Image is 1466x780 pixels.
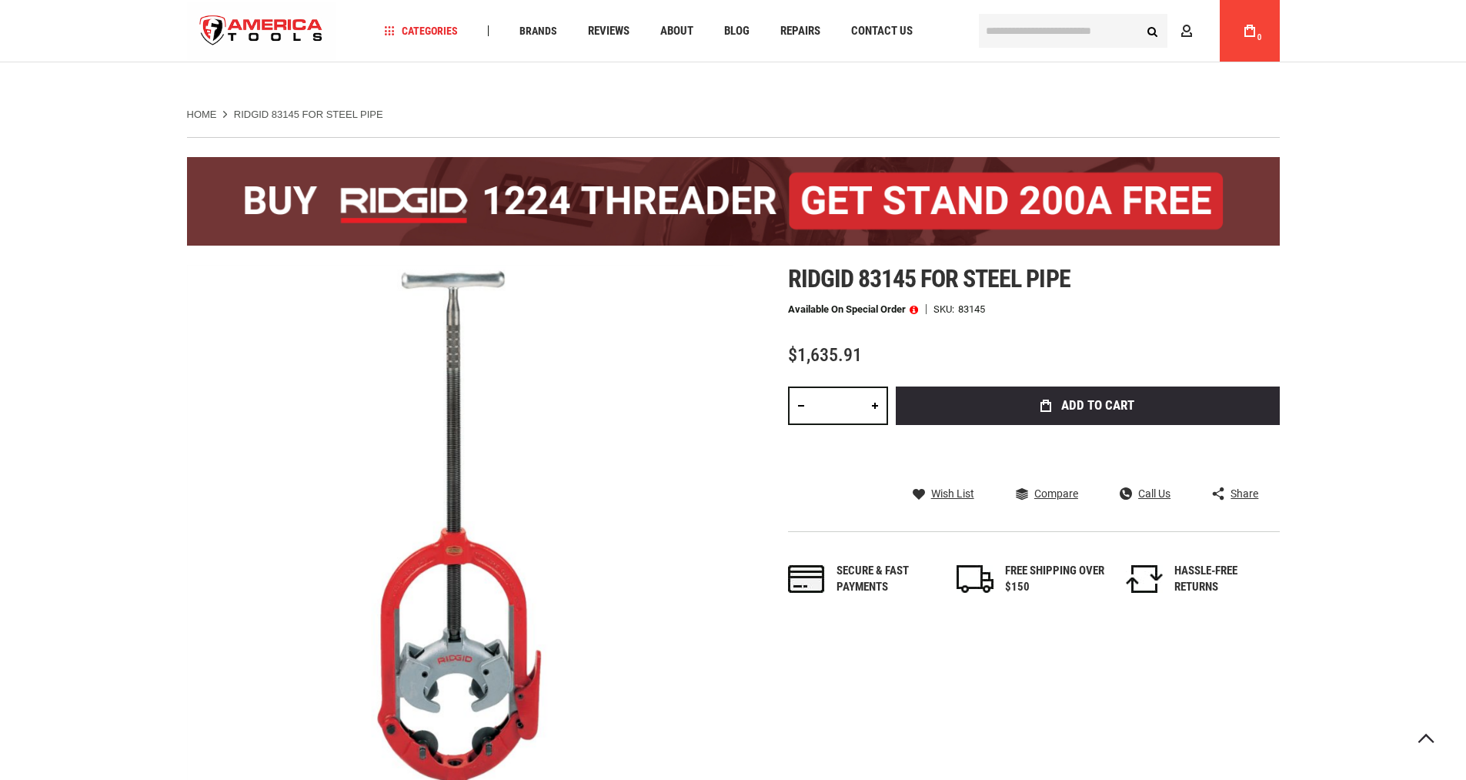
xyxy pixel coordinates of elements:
div: HASSLE-FREE RETURNS [1174,563,1274,596]
img: payments [788,565,825,593]
a: Wish List [913,487,974,500]
a: Call Us [1120,487,1170,500]
span: Add to Cart [1061,399,1134,412]
div: Secure & fast payments [837,563,937,596]
a: Contact Us [844,21,920,42]
span: Contact Us [851,25,913,37]
iframe: Secure express checkout frame [893,430,1283,474]
span: Share [1231,488,1258,499]
span: Reviews [588,25,629,37]
div: 83145 [958,304,985,314]
span: Repairs [780,25,820,37]
a: Categories [377,21,465,42]
img: BOGO: Buy the RIDGID® 1224 Threader (26092), get the 92467 200A Stand FREE! [187,157,1280,246]
span: Blog [724,25,750,37]
img: returns [1126,565,1163,593]
span: Compare [1034,488,1078,499]
span: About [660,25,693,37]
button: Search [1138,16,1167,45]
img: America Tools [187,2,336,60]
span: 0 [1257,33,1262,42]
strong: RIDGID 83145 FOR STEEL PIPE [234,109,383,120]
a: Compare [1016,487,1078,500]
a: Home [187,108,217,122]
span: $1,635.91 [788,344,862,366]
iframe: LiveChat chat widget [1250,731,1466,780]
img: shipping [957,565,993,593]
a: Brands [513,21,564,42]
span: Brands [519,25,557,36]
a: Reviews [581,21,636,42]
div: FREE SHIPPING OVER $150 [1005,563,1105,596]
a: store logo [187,2,336,60]
span: Ridgid 83145 for steel pipe [788,264,1070,293]
span: Wish List [931,488,974,499]
span: Categories [384,25,458,36]
a: About [653,21,700,42]
strong: SKU [933,304,958,314]
span: Call Us [1138,488,1170,499]
p: Available on Special Order [788,304,918,315]
a: Repairs [773,21,827,42]
a: Blog [717,21,756,42]
button: Add to Cart [896,387,1280,425]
